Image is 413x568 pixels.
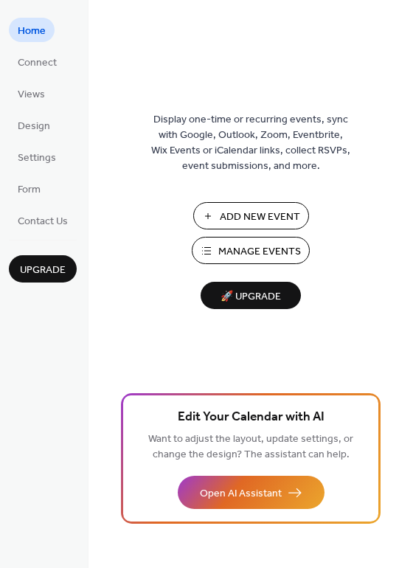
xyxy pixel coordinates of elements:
[9,208,77,232] a: Contact Us
[218,244,301,260] span: Manage Events
[18,24,46,39] span: Home
[9,113,59,137] a: Design
[200,486,282,502] span: Open AI Assistant
[220,209,300,225] span: Add New Event
[192,237,310,264] button: Manage Events
[9,49,66,74] a: Connect
[9,145,65,169] a: Settings
[209,287,292,307] span: 🚀 Upgrade
[18,55,57,71] span: Connect
[9,18,55,42] a: Home
[18,150,56,166] span: Settings
[18,214,68,229] span: Contact Us
[9,255,77,283] button: Upgrade
[193,202,309,229] button: Add New Event
[18,119,50,134] span: Design
[148,429,353,465] span: Want to adjust the layout, update settings, or change the design? The assistant can help.
[18,182,41,198] span: Form
[9,81,54,105] a: Views
[9,176,49,201] a: Form
[178,476,324,509] button: Open AI Assistant
[20,263,66,278] span: Upgrade
[151,112,350,174] span: Display one-time or recurring events, sync with Google, Outlook, Zoom, Eventbrite, Wix Events or ...
[18,87,45,103] span: Views
[201,282,301,309] button: 🚀 Upgrade
[178,407,324,428] span: Edit Your Calendar with AI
